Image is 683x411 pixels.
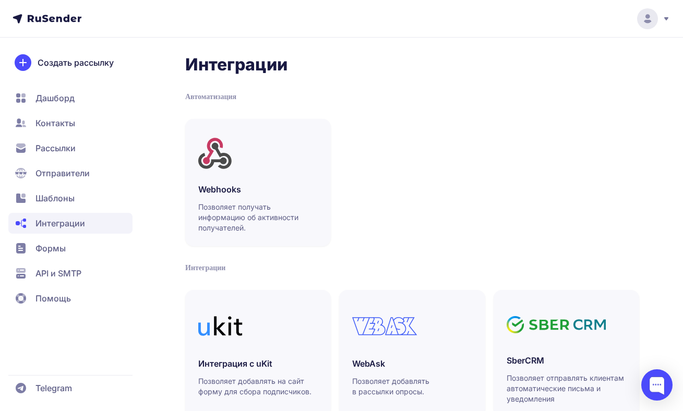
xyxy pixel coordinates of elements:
[35,242,66,255] span: Формы
[35,92,75,104] span: Дашборд
[198,376,318,397] p: Позволяет добавлять на сайт форму для сбора подписчиков.
[185,119,331,246] a: WebhooksПозволяет получать информацию об активности получателей.
[35,217,85,229] span: Интеграции
[352,357,472,370] h3: WebAsk
[198,183,318,196] h3: Webhooks
[185,92,639,102] div: Автоматизация
[185,263,639,273] div: Интеграции
[507,373,626,404] p: Позволяет отправлять клиентам автоматические письма и уведомления
[38,56,114,69] span: Создать рассылку
[352,376,472,397] p: Позволяет добавлять в рассылки опросы.
[35,292,71,305] span: Помощь
[35,167,90,179] span: Отправители
[198,357,318,370] h3: Интеграция с uKit
[35,142,76,154] span: Рассылки
[35,382,72,394] span: Telegram
[198,202,318,233] p: Позволяет получать информацию об активности получателей.
[35,117,75,129] span: Контакты
[35,267,81,280] span: API и SMTP
[8,378,133,398] a: Telegram
[507,354,626,367] h3: SberCRM
[185,54,639,75] h2: Интеграции
[35,192,75,204] span: Шаблоны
